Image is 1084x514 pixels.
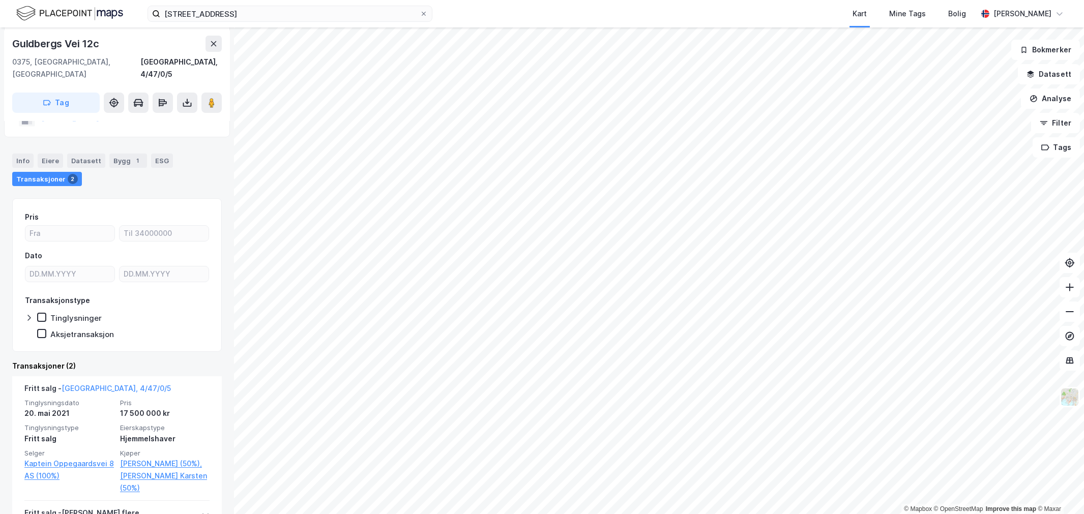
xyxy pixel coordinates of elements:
a: Mapbox [904,505,932,512]
span: Tinglysningsdato [24,399,114,407]
div: Eiere [38,154,63,168]
span: Eierskapstype [120,424,210,432]
div: Aksjetransaksjon [50,329,114,339]
input: DD.MM.YYYY [25,266,114,282]
input: Fra [25,226,114,241]
span: Tinglysningstype [24,424,114,432]
div: [GEOGRAPHIC_DATA], 4/47/0/5 [140,56,222,80]
span: Kjøper [120,449,210,458]
button: Filter [1031,113,1080,133]
div: 1 [133,156,143,166]
a: Kaptein Oppegaardsvei 8 AS (100%) [24,458,114,482]
div: Kontrollprogram for chat [1033,465,1084,514]
button: Analyse [1021,88,1080,109]
div: Dato [25,250,42,262]
div: Tinglysninger [50,313,102,323]
div: ESG [151,154,173,168]
div: Bolig [948,8,966,20]
input: DD.MM.YYYY [120,266,209,282]
div: 2 [68,174,78,184]
span: Pris [120,399,210,407]
button: Tag [12,93,100,113]
iframe: Chat Widget [1033,465,1084,514]
div: Info [12,154,34,168]
button: Bokmerker [1011,40,1080,60]
div: Hjemmelshaver [120,433,210,445]
div: Datasett [67,154,105,168]
div: Transaksjoner (2) [12,360,222,372]
span: Selger [24,449,114,458]
div: Transaksjoner [12,172,82,186]
img: logo.f888ab2527a4732fd821a326f86c7f29.svg [16,5,123,22]
a: Improve this map [986,505,1036,512]
div: 0375, [GEOGRAPHIC_DATA], [GEOGRAPHIC_DATA] [12,56,140,80]
input: Til 34000000 [120,226,209,241]
button: Datasett [1018,64,1080,84]
div: [PERSON_NAME] [993,8,1051,20]
a: OpenStreetMap [934,505,983,512]
div: Guldbergs Vei 12c [12,36,101,52]
a: [PERSON_NAME] (50%), [120,458,210,470]
a: [PERSON_NAME] Karsten (50%) [120,470,210,494]
img: Z [1060,387,1079,407]
div: 20. mai 2021 [24,407,114,419]
div: Mine Tags [889,8,926,20]
a: [GEOGRAPHIC_DATA], 4/47/0/5 [62,384,171,392]
button: Tags [1033,137,1080,158]
div: Fritt salg - [24,382,171,399]
div: Pris [25,211,39,223]
div: Kart [853,8,867,20]
div: 17 500 000 kr [120,407,210,419]
input: Søk på adresse, matrikkel, gårdeiere, leietakere eller personer [160,6,420,21]
div: Fritt salg [24,433,114,445]
div: Transaksjonstype [25,294,90,307]
div: Bygg [109,154,147,168]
